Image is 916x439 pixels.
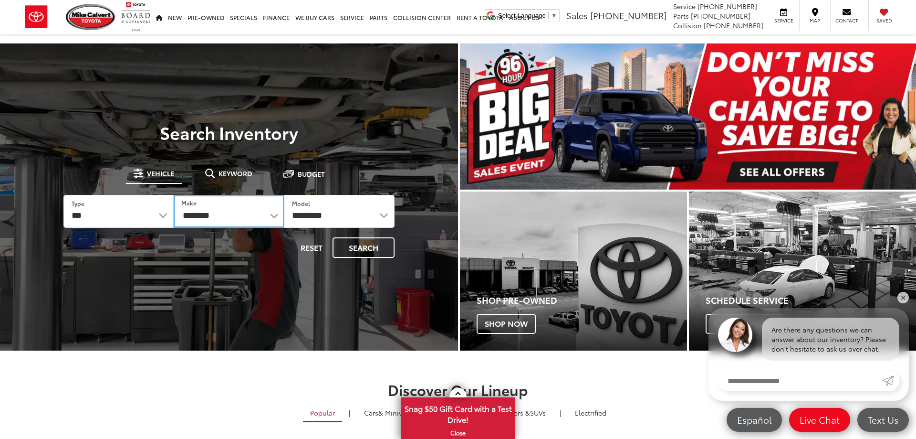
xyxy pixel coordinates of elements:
div: Toyota [460,192,687,351]
span: [PHONE_NUMBER] [590,9,666,21]
h2: Discover Our Lineup [122,382,794,397]
span: ▼ [551,12,557,19]
a: Español [727,408,782,432]
img: Big Deal Sales Event [460,43,916,190]
span: Text Us [863,414,903,426]
h4: Shop Pre-Owned [477,296,687,305]
label: Type [72,199,84,207]
span: & Minivan [378,408,410,418]
span: Live Chat [795,414,844,426]
li: | [557,408,563,418]
span: Select Language [498,12,546,19]
a: Schedule Service Schedule Now [689,192,916,351]
span: Sales [566,9,588,21]
span: Parts [673,11,689,21]
img: Agent profile photo [718,318,752,352]
span: ​ [548,12,549,19]
span: Shop Now [477,314,536,334]
span: Keyword [219,170,252,177]
span: Contact [835,17,858,24]
span: Schedule Now [706,314,783,334]
section: Carousel section with vehicle pictures - may contain disclaimers. [460,43,916,190]
a: Text Us [857,408,909,432]
input: Enter your message [718,370,882,391]
span: [PHONE_NUMBER] [697,1,757,11]
a: Shop Pre-Owned Shop Now [460,192,687,351]
button: Reset [292,237,331,258]
span: Vehicle [147,170,174,177]
a: Cars [357,405,417,421]
div: carousel slide number 1 of 1 [460,43,916,190]
span: Service [773,17,794,24]
span: Map [804,17,825,24]
span: [PHONE_NUMBER] [691,11,750,21]
span: Español [732,414,776,426]
img: Mike Calvert Toyota [66,4,116,30]
span: Service [673,1,696,11]
h3: Search Inventory [40,123,418,142]
span: [PHONE_NUMBER] [704,21,763,30]
div: Toyota [689,192,916,351]
label: Model [292,199,310,207]
div: Are there any questions we can answer about our inventory? Please don't hesitate to ask us over c... [762,318,899,361]
span: Snag $50 Gift Card with a Test Drive! [402,398,514,428]
a: SUVs [481,405,553,421]
li: | [346,408,353,418]
span: Saved [874,17,895,24]
a: Live Chat [789,408,850,432]
label: Make [181,199,197,207]
a: Submit [882,370,899,391]
h4: Schedule Service [706,296,916,305]
span: Budget [298,171,325,177]
a: Electrified [568,405,614,421]
a: Popular [303,405,342,422]
span: Collision [673,21,702,30]
button: Search [333,237,395,258]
